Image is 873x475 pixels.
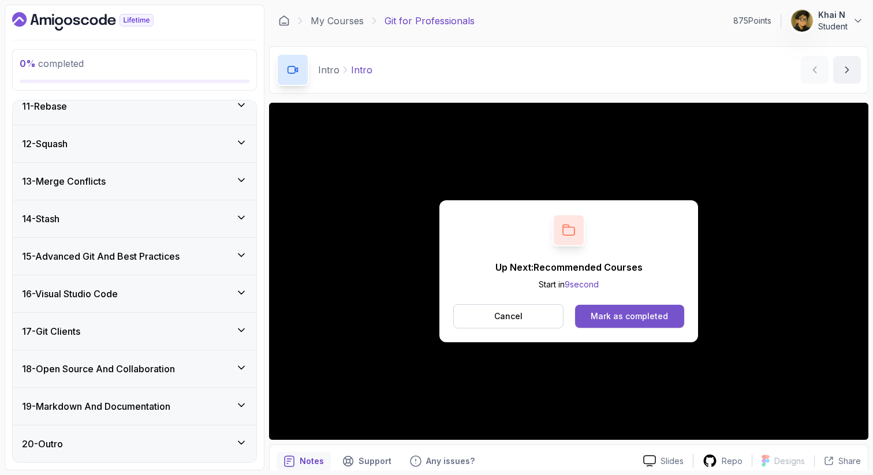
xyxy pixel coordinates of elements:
[269,103,868,440] iframe: To enrich screen reader interactions, please activate Accessibility in Grammarly extension settings
[565,279,599,289] span: 9 second
[22,362,175,376] h3: 18 - Open Source And Collaboration
[495,260,643,274] p: Up Next: Recommended Courses
[22,437,63,451] h3: 20 - Outro
[311,14,364,28] a: My Courses
[591,311,668,322] div: Mark as completed
[833,56,861,84] button: next content
[774,455,805,467] p: Designs
[733,15,771,27] p: 875 Points
[426,455,475,467] p: Any issues?
[22,137,68,151] h3: 12 - Squash
[22,174,106,188] h3: 13 - Merge Conflicts
[13,200,256,237] button: 14-Stash
[13,275,256,312] button: 16-Visual Studio Code
[634,455,693,467] a: Slides
[13,425,256,462] button: 20-Outro
[22,99,67,113] h3: 11 - Rebase
[13,350,256,387] button: 18-Open Source And Collaboration
[453,304,564,328] button: Cancel
[22,324,80,338] h3: 17 - Git Clients
[300,455,324,467] p: Notes
[359,455,391,467] p: Support
[13,388,256,425] button: 19-Markdown And Documentation
[575,305,684,328] button: Mark as completed
[818,21,848,32] p: Student
[495,279,643,290] p: Start in
[693,454,752,468] a: Repo
[801,56,829,84] button: previous content
[12,12,180,31] a: Dashboard
[22,249,180,263] h3: 15 - Advanced Git And Best Practices
[385,14,475,28] p: Git for Professionals
[13,88,256,125] button: 11-Rebase
[20,58,84,69] span: completed
[278,15,290,27] a: Dashboard
[838,455,861,467] p: Share
[818,9,848,21] p: Khai N
[403,452,482,470] button: Feedback button
[13,313,256,350] button: 17-Git Clients
[22,287,118,301] h3: 16 - Visual Studio Code
[351,63,372,77] p: Intro
[494,311,523,322] p: Cancel
[722,455,743,467] p: Repo
[13,238,256,275] button: 15-Advanced Git And Best Practices
[814,455,861,467] button: Share
[790,9,864,32] button: user profile imageKhai NStudent
[13,163,256,200] button: 13-Merge Conflicts
[22,399,170,413] h3: 19 - Markdown And Documentation
[277,452,331,470] button: notes button
[318,63,339,77] p: Intro
[791,10,813,32] img: user profile image
[22,212,59,226] h3: 14 - Stash
[335,452,398,470] button: Support button
[661,455,684,467] p: Slides
[13,125,256,162] button: 12-Squash
[20,58,36,69] span: 0 %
